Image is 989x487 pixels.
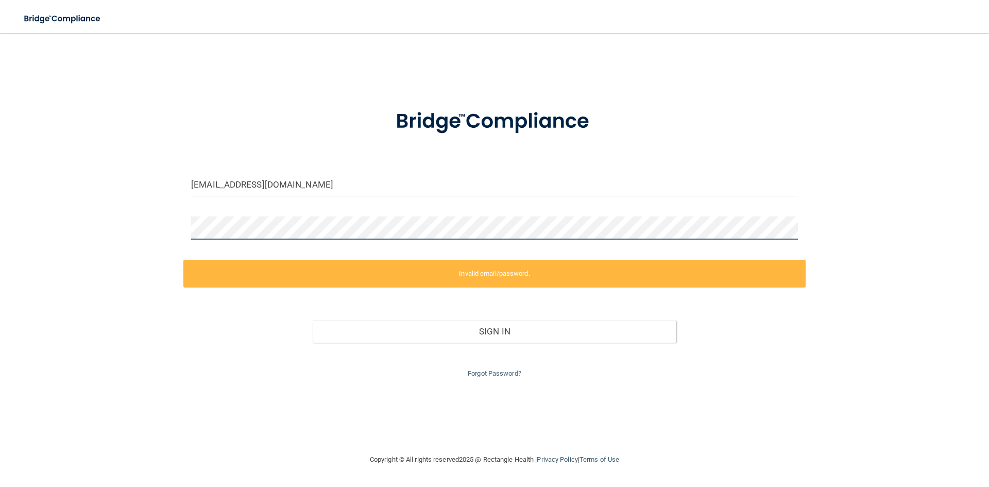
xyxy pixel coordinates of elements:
a: Forgot Password? [468,370,521,377]
a: Privacy Policy [537,456,577,463]
a: Terms of Use [579,456,619,463]
img: bridge_compliance_login_screen.278c3ca4.svg [374,95,615,148]
label: Invalid email/password. [183,260,806,288]
input: Email [191,173,798,196]
img: bridge_compliance_login_screen.278c3ca4.svg [15,8,110,29]
button: Sign In [313,320,677,343]
div: Copyright © All rights reserved 2025 @ Rectangle Health | | [306,443,683,476]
